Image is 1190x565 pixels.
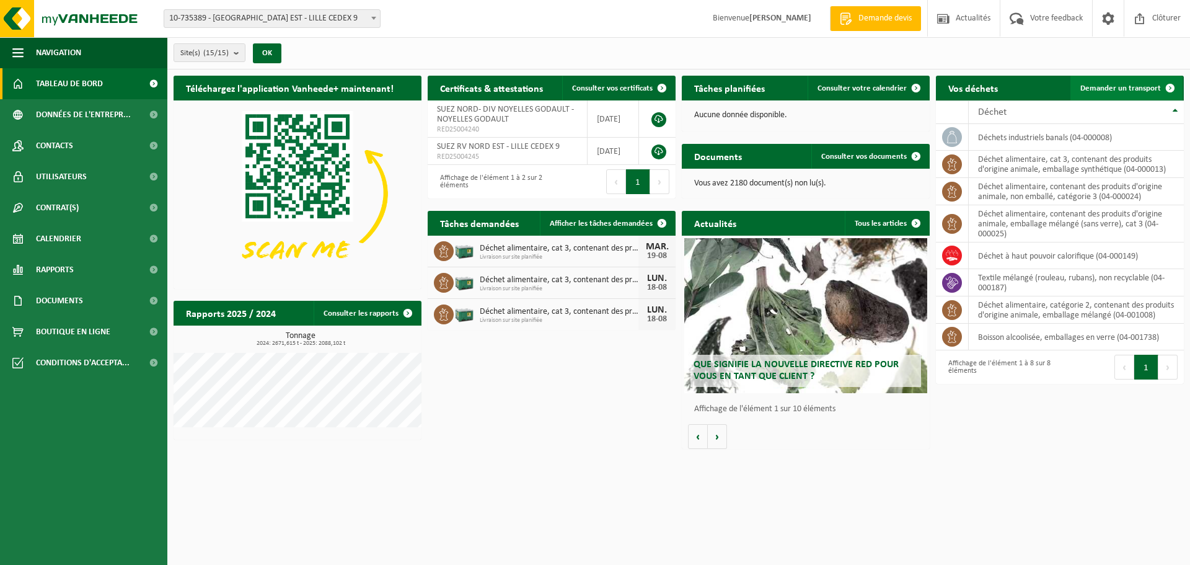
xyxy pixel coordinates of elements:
span: Consulter vos documents [821,153,907,161]
span: RED25004245 [437,152,578,162]
span: Demander un transport [1080,84,1161,92]
div: MAR. [645,242,669,252]
td: déchet alimentaire, contenant des produits d'origine animale, emballage mélangé (sans verre), cat... [969,205,1184,242]
span: Boutique en ligne [36,316,110,347]
a: Demander un transport [1070,76,1183,100]
div: LUN. [645,305,669,315]
button: Vorige [688,424,708,449]
span: Livraison sur site planifiée [480,285,638,293]
a: Tous les articles [845,211,928,236]
span: SUEZ NORD- DIV NOYELLES GODAULT - NOYELLES GODAULT [437,105,574,124]
span: Calendrier [36,223,81,254]
h2: Vos déchets [936,76,1010,100]
button: OK [253,43,281,63]
h2: Certificats & attestations [428,76,555,100]
span: Contrat(s) [36,192,79,223]
span: Demande devis [855,12,915,25]
a: Consulter vos documents [811,144,928,169]
span: Navigation [36,37,81,68]
span: Déchet alimentaire, cat 3, contenant des produits d'origine animale, emballage s... [480,244,638,254]
span: Afficher les tâches demandées [550,220,653,228]
h3: Tonnage [180,332,421,347]
div: 19-08 [645,252,669,260]
button: Volgende [708,424,727,449]
a: Afficher les tâches demandées [540,211,674,236]
span: 10-735389 - SUEZ RV NORD EST - LILLE CEDEX 9 [164,10,380,27]
h2: Documents [682,144,754,168]
td: déchets industriels banals (04-000008) [969,124,1184,151]
a: Consulter les rapports [314,301,420,326]
count: (15/15) [203,49,229,57]
span: Livraison sur site planifiée [480,254,638,261]
h2: Tâches planifiées [682,76,777,100]
a: Consulter vos certificats [562,76,674,100]
button: Next [650,169,669,194]
span: 2024: 2671,615 t - 2025: 2088,102 t [180,340,421,347]
td: déchet alimentaire, catégorie 2, contenant des produits d'origine animale, emballage mélangé (04-... [969,296,1184,324]
span: Que signifie la nouvelle directive RED pour vous en tant que client ? [694,360,899,381]
h2: Rapports 2025 / 2024 [174,301,288,325]
span: Déchet alimentaire, cat 3, contenant des produits d'origine animale, emballage s... [480,275,638,285]
img: PB-LB-0680-HPE-GN-01 [454,303,475,324]
img: Download de VHEPlus App [174,100,421,287]
a: Consulter votre calendrier [808,76,928,100]
div: 18-08 [645,283,669,292]
a: Demande devis [830,6,921,31]
h2: Tâches demandées [428,211,531,235]
span: Données de l'entrepr... [36,99,131,130]
td: déchet à haut pouvoir calorifique (04-000149) [969,242,1184,269]
div: 18-08 [645,315,669,324]
span: Contacts [36,130,73,161]
button: Next [1158,355,1178,380]
span: Conditions d'accepta... [36,347,130,378]
div: Affichage de l'élément 1 à 2 sur 2 éléments [434,168,545,195]
button: 1 [626,169,650,194]
h2: Téléchargez l'application Vanheede+ maintenant! [174,76,406,100]
td: [DATE] [588,100,639,138]
td: boisson alcoolisée, emballages en verre (04-001738) [969,324,1184,350]
span: Tableau de bord [36,68,103,99]
span: Site(s) [180,44,229,63]
td: déchet alimentaire, cat 3, contenant des produits d'origine animale, emballage synthétique (04-00... [969,151,1184,178]
td: textile mélangé (rouleau, rubans), non recyclable (04-000187) [969,269,1184,296]
a: Que signifie la nouvelle directive RED pour vous en tant que client ? [684,238,927,393]
p: Aucune donnée disponible. [694,111,917,120]
h2: Actualités [682,211,749,235]
td: déchet alimentaire, contenant des produits d'origine animale, non emballé, catégorie 3 (04-000024) [969,178,1184,205]
span: 10-735389 - SUEZ RV NORD EST - LILLE CEDEX 9 [164,9,381,28]
span: Documents [36,285,83,316]
p: Vous avez 2180 document(s) non lu(s). [694,179,917,188]
button: Site(s)(15/15) [174,43,245,62]
img: PB-LB-0680-HPE-GN-01 [454,271,475,292]
div: LUN. [645,274,669,283]
div: Affichage de l'élément 1 à 8 sur 8 éléments [942,354,1054,381]
p: Affichage de l'élément 1 sur 10 éléments [694,405,923,414]
span: Consulter votre calendrier [818,84,907,92]
strong: [PERSON_NAME] [749,14,811,23]
td: [DATE] [588,138,639,165]
button: 1 [1134,355,1158,380]
span: Consulter vos certificats [572,84,653,92]
span: Livraison sur site planifiée [480,317,638,324]
span: Déchet alimentaire, cat 3, contenant des produits d'origine animale, emballage s... [480,307,638,317]
span: RED25004240 [437,125,578,135]
button: Previous [606,169,626,194]
span: Rapports [36,254,74,285]
button: Previous [1114,355,1134,380]
span: Déchet [978,107,1007,117]
span: SUEZ RV NORD EST - LILLE CEDEX 9 [437,142,560,151]
img: PB-LB-0680-HPE-GN-01 [454,239,475,260]
span: Utilisateurs [36,161,87,192]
